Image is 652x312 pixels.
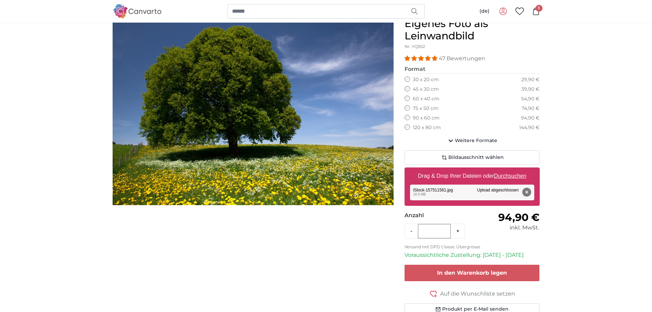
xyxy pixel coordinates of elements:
[405,224,418,238] button: -
[405,251,540,259] p: Voraussichtliche Zustellung: [DATE] - [DATE]
[405,65,540,74] legend: Format
[405,150,540,165] button: Bildausschnitt wählen
[405,17,540,42] h1: Eigenes Foto als Leinwandbild
[405,44,425,49] span: Nr. YQ552
[474,5,495,17] button: (de)
[413,124,441,131] label: 120 x 80 cm
[113,17,394,205] img: personalised-canvas-print
[494,173,526,179] u: Durchsuchen
[521,96,539,102] div: 54,90 €
[413,86,439,93] label: 45 x 30 cm
[113,4,162,18] img: Canvarto
[522,105,539,112] div: 74,90 €
[521,115,539,122] div: 94,90 €
[413,115,439,122] label: 90 x 60 cm
[113,17,394,205] div: 1 of 1
[413,96,439,102] label: 60 x 40 cm
[440,290,515,298] span: Auf die Wunschliste setzen
[451,224,465,238] button: +
[405,289,540,298] button: Auf die Wunschliste setzen
[415,169,529,183] label: Drag & Drop Ihrer Dateien oder
[437,270,507,276] span: In den Warenkorb legen
[413,105,438,112] label: 75 x 50 cm
[521,76,539,83] div: 29,90 €
[498,211,539,224] span: 94,90 €
[405,134,540,148] button: Weitere Formate
[448,154,504,161] span: Bildausschnitt wählen
[413,76,439,83] label: 30 x 20 cm
[439,55,485,62] span: 47 Bewertungen
[405,211,472,220] p: Anzahl
[455,137,497,144] span: Weitere Formate
[405,55,439,62] span: 4.94 stars
[521,86,539,93] div: 39,90 €
[405,265,540,281] button: In den Warenkorb legen
[519,124,539,131] div: 144,90 €
[536,5,542,12] span: 1
[472,224,539,232] div: inkl. MwSt.
[405,244,540,250] p: Versand mit DPD Classic Übergrösse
